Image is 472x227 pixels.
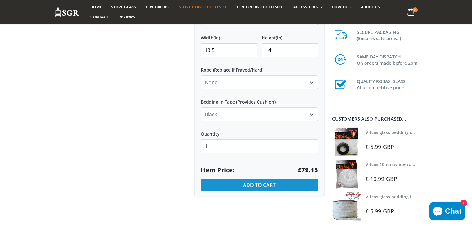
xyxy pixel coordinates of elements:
span: £ 5.99 GBP [366,143,394,151]
label: Quantity [201,126,318,137]
span: Reviews [119,14,135,20]
a: Fire Bricks [142,2,173,12]
a: Accessories [288,2,326,12]
strong: £79.15 [298,166,318,174]
span: Contact [90,14,108,20]
span: 0 [413,7,418,12]
img: Vitcas stove glass bedding in tape [332,127,361,156]
span: Home [90,4,102,10]
a: 0 [405,6,417,18]
span: Stove Glass Cut To Size [179,4,227,10]
span: Fire Bricks [146,4,169,10]
span: Accessories [293,4,318,10]
label: Width [201,30,257,41]
button: Add to Cart [201,179,318,191]
a: Stove Glass Cut To Size [174,2,232,12]
span: £ 10.99 GBP [366,175,397,183]
label: Bedding In Tape (Provides Cushion) [201,94,318,105]
a: About us [356,2,384,12]
h3: QUALITY ROBAX GLASS At a competitive price [357,77,417,91]
a: How To [327,2,355,12]
span: About us [361,4,380,10]
span: Stove Glass [111,4,136,10]
h3: SAME DAY DISPATCH On orders made before 2pm [357,53,417,66]
img: Vitcas stove glass bedding in tape [332,192,361,221]
span: (in) [214,35,220,41]
span: How To [332,4,348,10]
img: Stove Glass Replacement [55,7,79,17]
span: Fire Bricks Cut To Size [237,4,283,10]
span: Add to Cart [243,182,276,188]
a: Contact [86,12,113,22]
a: Fire Bricks Cut To Size [232,2,287,12]
h3: SECURE PACKAGING (Ensures safe arrival) [357,28,417,42]
label: Rope (Replace If Frayed/Hard) [201,62,318,73]
span: (in) [276,35,282,41]
a: Stove Glass [106,2,141,12]
inbox-online-store-chat: Shopify online store chat [427,202,467,222]
a: Reviews [114,12,140,22]
span: £ 5.99 GBP [366,207,394,215]
span: Item Price: [201,166,235,174]
a: Home [86,2,106,12]
label: Height [262,30,318,41]
img: Vitcas white rope, glue and gloves kit 10mm [332,160,361,188]
div: Customers also purchased... [332,117,417,121]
